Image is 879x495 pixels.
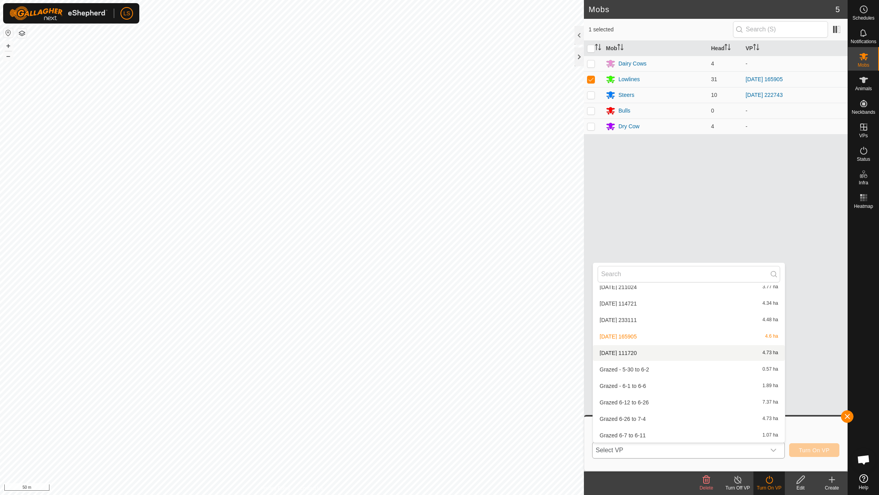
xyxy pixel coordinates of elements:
li: 2025-09-11 111720 [593,345,785,361]
span: 0.57 ha [762,367,778,372]
span: Mobs [858,63,869,67]
button: Turn On VP [789,443,839,457]
span: Notifications [851,39,876,44]
a: Privacy Policy [261,485,290,492]
span: [DATE] 233111 [600,317,637,323]
input: Search (S) [733,21,828,38]
li: Grazed 6-12 to 6-26 [593,395,785,410]
li: Grazed 6-26 to 7-4 [593,411,785,427]
span: Grazed - 6-1 to 6-6 [600,383,646,389]
span: Heatmap [854,204,873,209]
img: Gallagher Logo [9,6,108,20]
span: VPs [859,133,868,138]
span: Neckbands [852,110,875,115]
td: - [742,56,848,71]
span: 10 [711,92,717,98]
li: 2025-09-09 233111 [593,312,785,328]
span: 4.48 ha [762,317,778,323]
span: [DATE] 114721 [600,301,637,306]
span: 1 selected [589,25,733,34]
span: [DATE] 211024 [600,284,637,290]
span: 1.07 ha [762,433,778,438]
span: [DATE] 165905 [600,334,637,339]
div: Create [816,484,848,491]
span: Grazed 6-26 to 7-4 [600,416,646,422]
span: Grazed 6-12 to 6-26 [600,400,649,405]
span: Status [857,157,870,162]
button: – [4,51,13,61]
div: Dairy Cows [618,60,647,68]
span: 4 [711,60,714,67]
span: Grazed - 5-30 to 6-2 [600,367,649,372]
div: Turn Off VP [722,484,753,491]
li: Grazed 6-7 to 6-11 [593,428,785,443]
div: dropdown trigger [766,442,781,458]
button: + [4,41,13,51]
button: Reset Map [4,28,13,38]
h2: Mobs [589,5,835,14]
span: Animals [855,86,872,91]
div: Dry Cow [618,122,640,131]
button: Map Layers [17,29,27,38]
th: Head [708,41,742,56]
div: Turn On VP [753,484,785,491]
a: Help [848,471,879,493]
span: 1.89 ha [762,383,778,389]
th: VP [742,41,848,56]
div: Bulls [618,107,630,115]
span: 4.73 ha [762,416,778,422]
span: 3.77 ha [762,284,778,290]
span: 7.37 ha [762,400,778,405]
a: Contact Us [300,485,323,492]
span: 4.34 ha [762,301,778,306]
span: LS [123,9,130,18]
span: Select VP [593,442,766,458]
span: Turn On VP [799,447,830,453]
span: 4.73 ha [762,350,778,356]
span: 4.6 ha [765,334,778,339]
span: Infra [859,180,868,185]
span: 4 [711,123,714,129]
th: Mob [603,41,708,56]
div: Steers [618,91,634,99]
div: Open chat [852,448,875,471]
span: Help [859,485,868,490]
span: Schedules [852,16,874,20]
p-sorticon: Activate to sort [617,45,624,51]
td: - [742,103,848,118]
p-sorticon: Activate to sort [724,45,731,51]
div: Lowlines [618,75,640,84]
span: 31 [711,76,717,82]
li: 2025-09-09 114721 [593,296,785,311]
p-sorticon: Activate to sort [753,45,759,51]
input: Search [598,266,780,282]
span: Grazed 6-7 to 6-11 [600,433,646,438]
li: 2025-09-08 211024 [593,279,785,295]
a: [DATE] 165905 [746,76,783,82]
span: Delete [700,485,713,491]
span: 5 [835,4,840,15]
span: 0 [711,107,714,114]
div: Edit [785,484,816,491]
td: - [742,118,848,134]
li: Grazed - 6-1 to 6-6 [593,378,785,394]
li: Grazed - 5-30 to 6-2 [593,362,785,377]
li: 2025-09-10 165905 [593,329,785,344]
p-sorticon: Activate to sort [595,45,601,51]
span: [DATE] 111720 [600,350,637,356]
a: [DATE] 222743 [746,92,783,98]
